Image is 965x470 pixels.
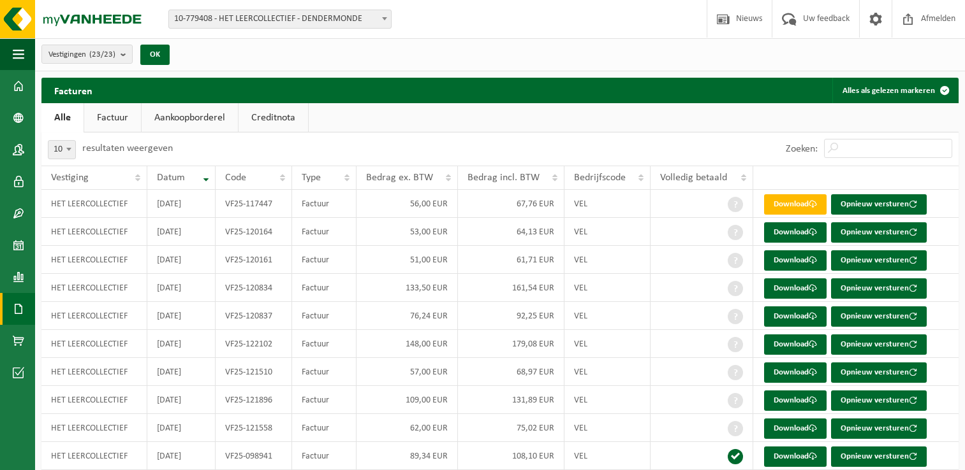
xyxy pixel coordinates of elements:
td: Factuur [292,330,357,358]
td: VF25-120834 [216,274,291,302]
span: Type [302,173,321,183]
span: 10-779408 - HET LEERCOLLECTIEF - DENDERMONDE [168,10,392,29]
td: [DATE] [147,330,216,358]
td: VEL [564,358,651,386]
td: 61,71 EUR [458,246,564,274]
td: 51,00 EUR [357,246,458,274]
td: 133,50 EUR [357,274,458,302]
span: Volledig betaald [660,173,727,183]
a: Factuur [84,103,141,132]
td: Factuur [292,442,357,470]
span: 10-779408 - HET LEERCOLLECTIEF - DENDERMONDE [169,10,391,28]
a: Alle [41,103,84,132]
a: Download [764,194,827,215]
td: 62,00 EUR [357,414,458,442]
td: VF25-122102 [216,330,291,358]
a: Download [764,418,827,439]
a: Download [764,306,827,327]
td: 64,13 EUR [458,218,564,246]
td: 179,08 EUR [458,330,564,358]
span: Vestigingen [48,45,115,64]
td: VF25-121510 [216,358,291,386]
a: Download [764,222,827,243]
td: 57,00 EUR [357,358,458,386]
a: Download [764,446,827,467]
td: 109,00 EUR [357,386,458,414]
button: Opnieuw versturen [831,278,927,299]
span: Bedrag ex. BTW [366,173,433,183]
td: VF25-117447 [216,190,291,218]
td: VEL [564,414,651,442]
td: 67,76 EUR [458,190,564,218]
td: 89,34 EUR [357,442,458,470]
td: VF25-120837 [216,302,291,330]
td: Factuur [292,218,357,246]
a: Download [764,362,827,383]
td: [DATE] [147,246,216,274]
h2: Facturen [41,78,105,103]
td: Factuur [292,302,357,330]
td: HET LEERCOLLECTIEF [41,246,147,274]
td: HET LEERCOLLECTIEF [41,218,147,246]
span: Bedrag incl. BTW [468,173,540,183]
td: VEL [564,190,651,218]
button: Opnieuw versturen [831,362,927,383]
td: VEL [564,218,651,246]
td: [DATE] [147,274,216,302]
td: HET LEERCOLLECTIEF [41,358,147,386]
td: HET LEERCOLLECTIEF [41,330,147,358]
td: Factuur [292,246,357,274]
button: OK [140,45,170,65]
label: resultaten weergeven [82,143,173,153]
td: VEL [564,302,651,330]
a: Download [764,278,827,299]
td: VEL [564,442,651,470]
td: HET LEERCOLLECTIEF [41,414,147,442]
td: VF25-121558 [216,414,291,442]
td: Factuur [292,274,357,302]
td: VEL [564,246,651,274]
span: Datum [157,173,185,183]
td: [DATE] [147,218,216,246]
a: Download [764,334,827,355]
a: Aankoopborderel [142,103,238,132]
span: Vestiging [51,173,89,183]
td: HET LEERCOLLECTIEF [41,274,147,302]
td: 161,54 EUR [458,274,564,302]
a: Creditnota [239,103,308,132]
td: [DATE] [147,414,216,442]
td: VF25-120161 [216,246,291,274]
td: VF25-120164 [216,218,291,246]
td: Factuur [292,386,357,414]
button: Opnieuw versturen [831,446,927,467]
span: 10 [48,140,76,159]
td: Factuur [292,414,357,442]
td: HET LEERCOLLECTIEF [41,386,147,414]
td: 92,25 EUR [458,302,564,330]
td: 68,97 EUR [458,358,564,386]
span: Code [225,173,246,183]
button: Opnieuw versturen [831,194,927,215]
td: 56,00 EUR [357,190,458,218]
td: 76,24 EUR [357,302,458,330]
td: VF25-098941 [216,442,291,470]
td: [DATE] [147,358,216,386]
span: 10 [48,141,75,159]
td: 53,00 EUR [357,218,458,246]
a: Download [764,390,827,411]
td: HET LEERCOLLECTIEF [41,190,147,218]
span: Bedrijfscode [574,173,626,183]
a: Download [764,250,827,271]
button: Alles als gelezen markeren [832,78,957,103]
td: VEL [564,330,651,358]
td: 148,00 EUR [357,330,458,358]
button: Opnieuw versturen [831,418,927,439]
td: HET LEERCOLLECTIEF [41,302,147,330]
td: Factuur [292,358,357,386]
td: Factuur [292,190,357,218]
button: Opnieuw versturen [831,334,927,355]
button: Opnieuw versturen [831,222,927,243]
td: 75,02 EUR [458,414,564,442]
td: 108,10 EUR [458,442,564,470]
label: Zoeken: [786,144,818,154]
